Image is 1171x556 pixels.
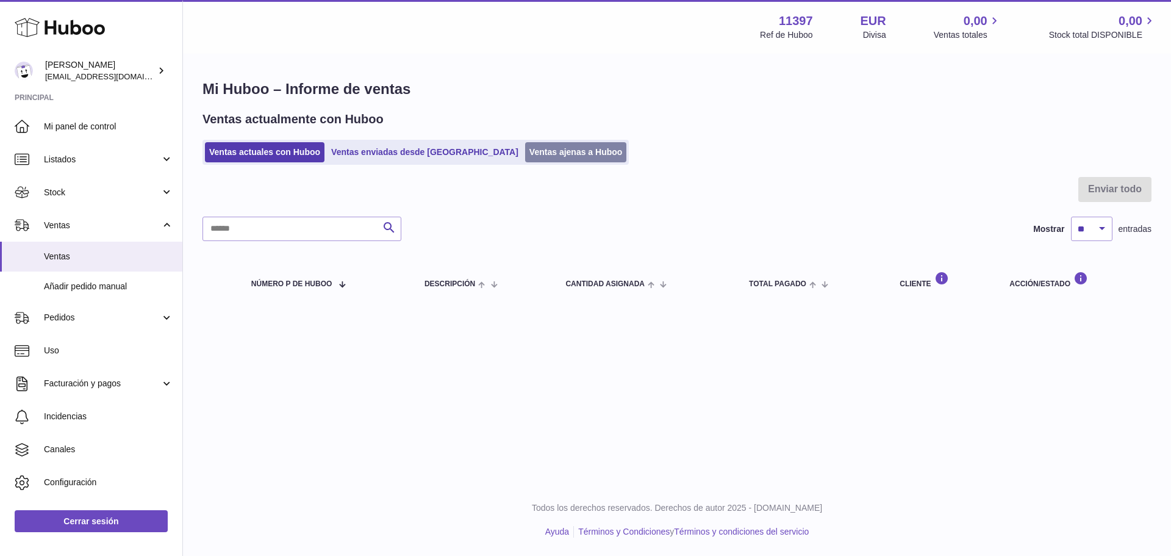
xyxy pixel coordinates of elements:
span: Ventas [44,251,173,262]
span: Añadir pedido manual [44,281,173,292]
h1: Mi Huboo – Informe de ventas [202,79,1151,99]
span: Listados [44,154,160,165]
span: Pedidos [44,312,160,323]
p: Todos los derechos reservados. Derechos de autor 2025 - [DOMAIN_NAME] [193,502,1161,514]
span: 0,00 [964,13,987,29]
span: Uso [44,345,173,356]
span: Canales [44,444,173,455]
span: Ventas totales [934,29,1001,41]
a: Términos y condiciones del servicio [674,527,809,536]
a: Ayuda [545,527,569,536]
span: Facturación y pagos [44,378,160,389]
li: y [574,526,809,538]
a: 0,00 Stock total DISPONIBLE [1049,13,1156,41]
span: Incidencias [44,411,173,422]
div: [PERSON_NAME] [45,59,155,82]
a: Ventas actuales con Huboo [205,142,324,162]
span: Configuración [44,477,173,488]
a: Cerrar sesión [15,510,168,532]
span: Cantidad ASIGNADA [565,280,645,288]
a: 0,00 Ventas totales [934,13,1001,41]
span: Stock [44,187,160,198]
span: Ventas [44,220,160,231]
span: número P de Huboo [251,280,332,288]
div: Acción/Estado [1009,272,1139,288]
div: Divisa [863,29,886,41]
span: [EMAIL_ADDRESS][DOMAIN_NAME] [45,71,179,81]
div: Cliente [900,272,985,288]
strong: 11397 [779,13,813,29]
span: Stock total DISPONIBLE [1049,29,1156,41]
img: info@luckybur.com [15,62,33,80]
span: entradas [1119,223,1151,235]
div: Ref de Huboo [760,29,812,41]
a: Ventas ajenas a Huboo [525,142,627,162]
a: Ventas enviadas desde [GEOGRAPHIC_DATA] [327,142,523,162]
span: Total pagado [749,280,806,288]
span: Descripción [424,280,475,288]
a: Términos y Condiciones [578,527,670,536]
strong: EUR [861,13,886,29]
span: 0,00 [1119,13,1142,29]
label: Mostrar [1033,223,1064,235]
span: Mi panel de control [44,121,173,132]
h2: Ventas actualmente con Huboo [202,111,384,128]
